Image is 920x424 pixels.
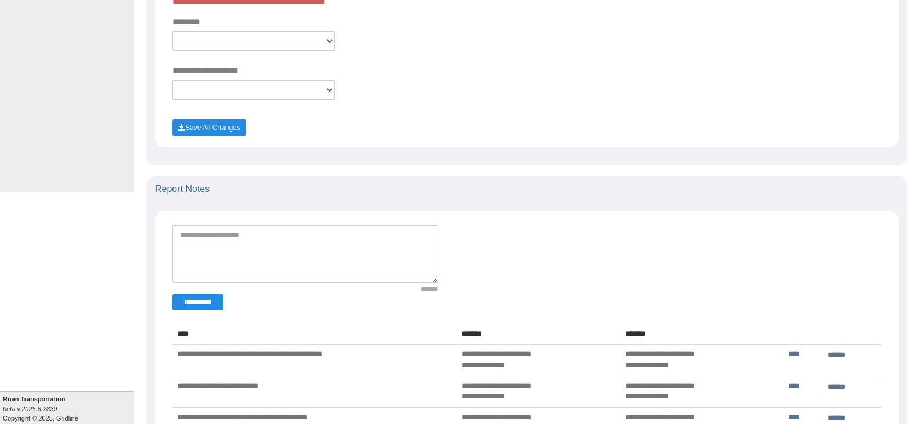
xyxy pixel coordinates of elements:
button: Save [172,119,246,136]
div: Copyright © 2025, Gridline [3,394,134,423]
i: beta v.2025.6.2839 [3,405,57,412]
button: Change Filter Options [172,294,223,310]
div: Report Notes [146,176,907,202]
b: Ruan Transportation [3,396,66,403]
